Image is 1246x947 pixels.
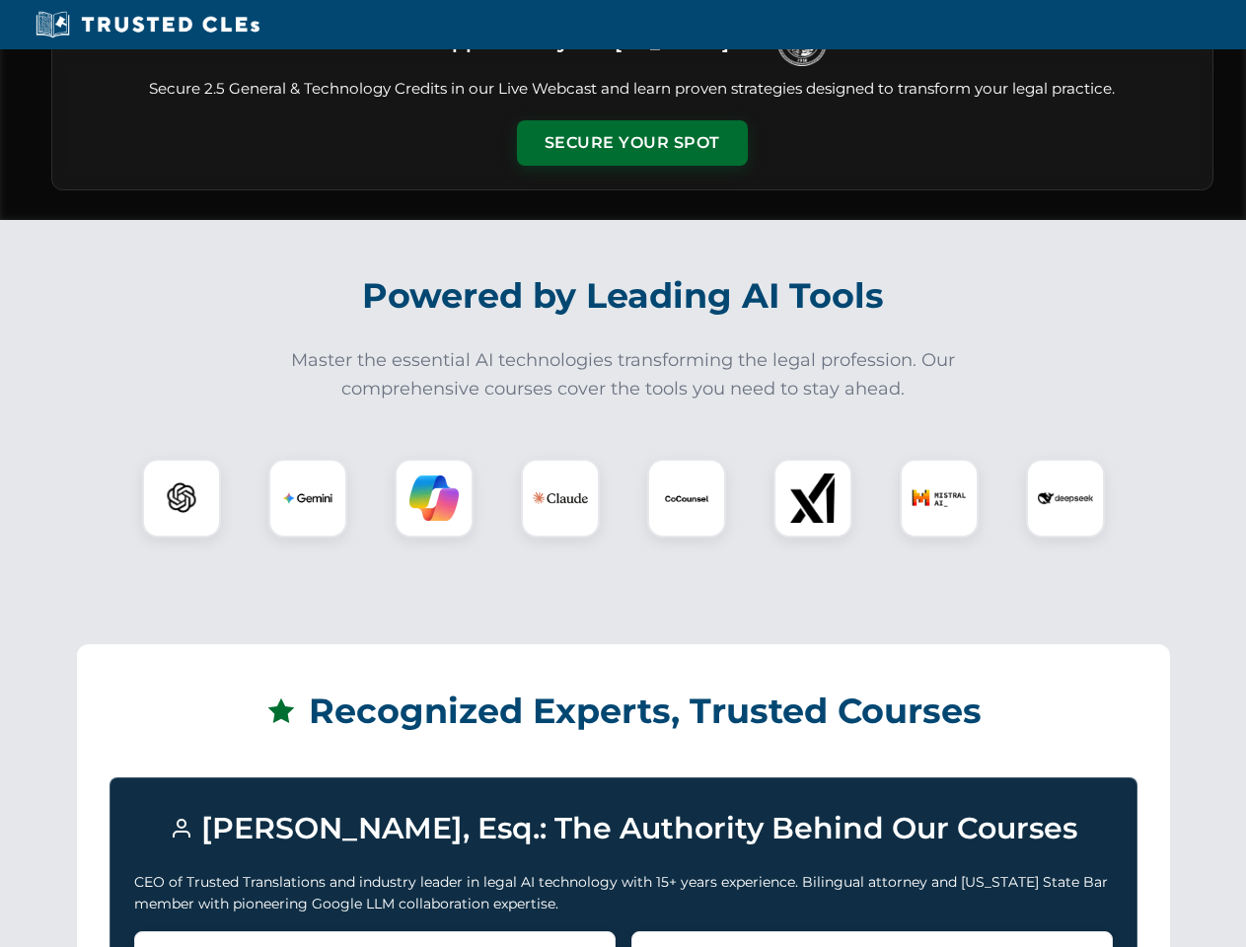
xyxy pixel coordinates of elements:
[409,473,459,523] img: Copilot Logo
[788,473,838,523] img: xAI Logo
[1026,459,1105,538] div: DeepSeek
[30,10,265,39] img: Trusted CLEs
[395,459,474,538] div: Copilot
[76,78,1189,101] p: Secure 2.5 General & Technology Credits in our Live Webcast and learn proven strategies designed ...
[533,471,588,526] img: Claude Logo
[268,459,347,538] div: Gemini
[278,346,969,403] p: Master the essential AI technologies transforming the legal profession. Our comprehensive courses...
[647,459,726,538] div: CoCounsel
[912,471,967,526] img: Mistral AI Logo
[662,473,711,523] img: CoCounsel Logo
[1038,471,1093,526] img: DeepSeek Logo
[900,459,979,538] div: Mistral AI
[110,677,1137,746] h2: Recognized Experts, Trusted Courses
[773,459,852,538] div: xAI
[134,802,1113,855] h3: [PERSON_NAME], Esq.: The Authority Behind Our Courses
[134,871,1113,915] p: CEO of Trusted Translations and industry leader in legal AI technology with 15+ years experience....
[521,459,600,538] div: Claude
[283,473,332,523] img: Gemini Logo
[77,261,1170,330] h2: Powered by Leading AI Tools
[517,120,748,166] button: Secure Your Spot
[153,470,210,527] img: ChatGPT Logo
[142,459,221,538] div: ChatGPT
